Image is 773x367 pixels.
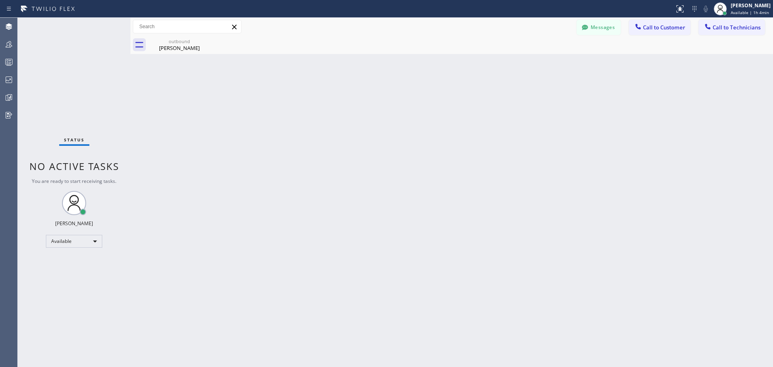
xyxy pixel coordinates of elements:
span: You are ready to start receiving tasks. [32,178,116,185]
div: Available [46,235,102,248]
span: No active tasks [29,160,119,173]
div: Connie Sourapas [149,36,210,54]
div: [PERSON_NAME] [731,2,771,9]
button: Call to Customer [629,20,690,35]
span: Call to Customer [643,24,685,31]
button: Messages [577,20,621,35]
button: Call to Technicians [699,20,765,35]
div: [PERSON_NAME] [149,44,210,52]
input: Search [133,20,241,33]
span: Available | 1h 4min [731,10,769,15]
div: outbound [149,38,210,44]
span: Call to Technicians [713,24,761,31]
div: [PERSON_NAME] [55,220,93,227]
button: Mute [700,3,711,15]
span: Status [64,137,85,143]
